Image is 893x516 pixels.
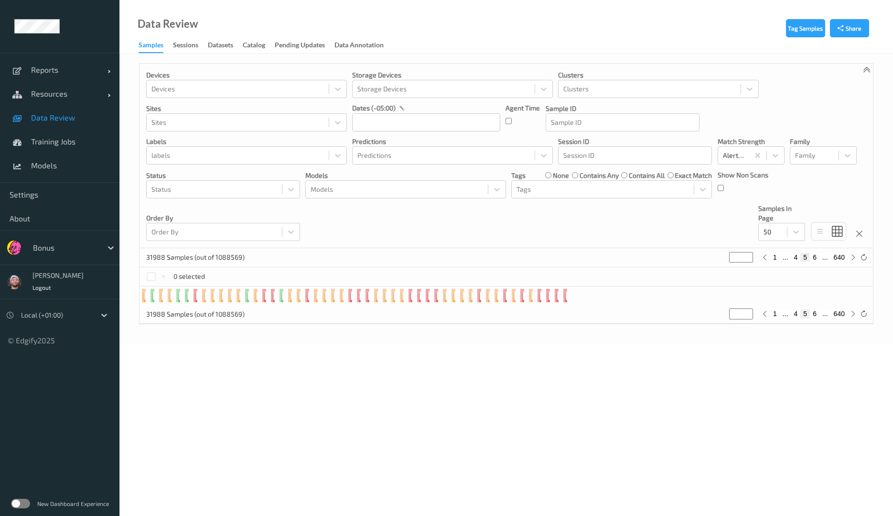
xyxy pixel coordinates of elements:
[208,39,243,52] a: Datasets
[334,39,393,52] a: Data Annotation
[780,309,791,318] button: ...
[831,253,848,262] button: 640
[831,309,848,318] button: 640
[146,253,245,262] p: 31988 Samples (out of 1088569)
[511,171,526,180] p: Tags
[770,253,780,262] button: 1
[819,309,831,318] button: ...
[770,309,780,318] button: 1
[243,39,275,52] a: Catalog
[146,70,347,80] p: Devices
[139,39,173,53] a: Samples
[275,40,325,52] div: Pending Updates
[275,39,334,52] a: Pending Updates
[675,171,712,180] label: exact match
[580,171,619,180] label: contains any
[139,40,163,53] div: Samples
[819,253,831,262] button: ...
[718,170,768,180] p: Show Non Scans
[208,40,233,52] div: Datasets
[305,171,506,180] p: Models
[800,253,810,262] button: 5
[146,104,347,113] p: Sites
[352,70,553,80] p: Storage Devices
[830,19,869,37] button: Share
[629,171,665,180] label: contains all
[146,309,245,319] p: 31988 Samples (out of 1088569)
[800,309,810,318] button: 5
[146,137,347,146] p: labels
[352,137,553,146] p: Predictions
[786,19,825,37] button: Tag Samples
[138,19,198,29] div: Data Review
[558,70,759,80] p: Clusters
[352,103,396,113] p: dates (-05:00)
[718,137,785,146] p: Match Strength
[173,39,208,52] a: Sessions
[146,171,300,180] p: Status
[243,40,265,52] div: Catalog
[146,213,300,223] p: Order By
[810,253,819,262] button: 6
[790,137,857,146] p: Family
[791,253,801,262] button: 4
[558,137,712,146] p: Session ID
[553,171,569,180] label: none
[334,40,384,52] div: Data Annotation
[173,272,205,281] p: 0 selected
[791,309,801,318] button: 4
[810,309,819,318] button: 6
[506,103,540,113] p: Agent Time
[546,104,699,113] p: Sample ID
[758,204,805,223] p: Samples In Page
[173,40,198,52] div: Sessions
[780,253,791,262] button: ...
